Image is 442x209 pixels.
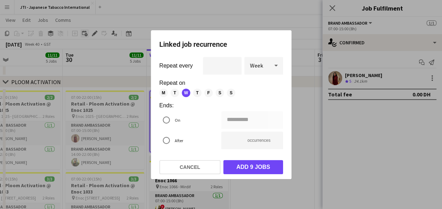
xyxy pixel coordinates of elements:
span: W [182,89,190,97]
label: On [173,114,180,125]
span: Week [250,62,263,69]
h1: Linked job recurrence [159,39,283,50]
button: Add 9 jobs [223,160,283,174]
mat-chip-listbox: Repeat weekly [159,89,283,97]
label: After [173,135,183,146]
label: Repeat on [159,80,283,86]
span: F [204,89,213,97]
span: M [159,89,168,97]
span: T [193,89,201,97]
button: Cancel [159,160,220,174]
label: Repeat every [159,63,193,69]
span: S [216,89,224,97]
label: Ends: [159,103,283,108]
span: S [227,89,235,97]
span: T [171,89,179,97]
